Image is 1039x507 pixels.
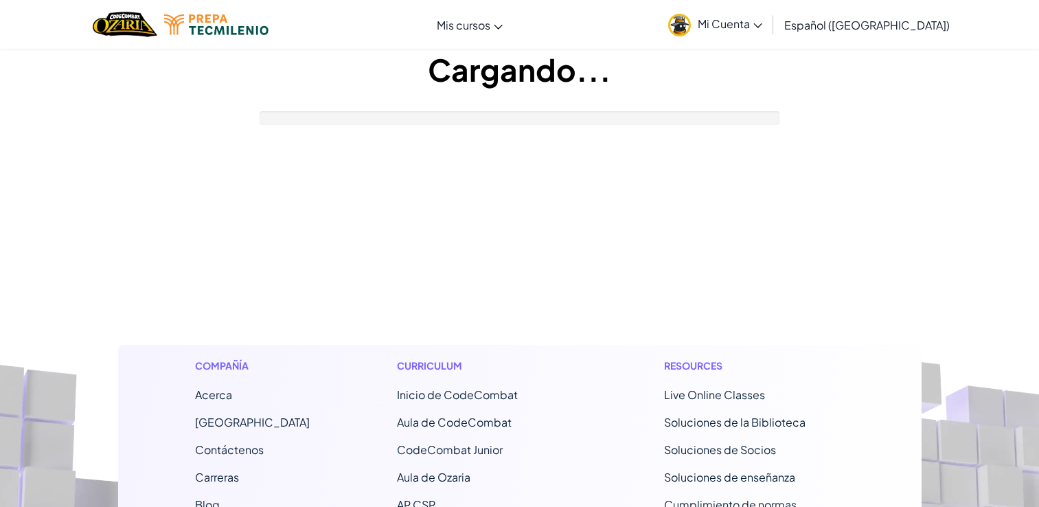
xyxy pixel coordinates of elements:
[777,6,957,43] a: Español ([GEOGRAPHIC_DATA])
[195,415,310,429] a: [GEOGRAPHIC_DATA]
[93,10,157,38] img: Home
[397,359,578,373] h1: Curriculum
[668,14,691,36] img: avatar
[195,387,232,402] a: Acerca
[430,6,510,43] a: Mis cursos
[664,442,776,457] a: Soluciones de Socios
[195,470,239,484] a: Carreras
[664,387,765,402] a: Live Online Classes
[195,359,310,373] h1: Compañía
[437,18,490,32] span: Mis cursos
[397,387,518,402] span: Inicio de CodeCombat
[397,442,503,457] a: CodeCombat Junior
[698,16,762,31] span: Mi Cuenta
[93,10,157,38] a: Ozaria by CodeCombat logo
[661,3,769,46] a: Mi Cuenta
[664,415,806,429] a: Soluciones de la Biblioteca
[164,14,269,35] img: Tecmilenio logo
[397,415,512,429] a: Aula de CodeCombat
[664,470,795,484] a: Soluciones de enseñanza
[664,359,845,373] h1: Resources
[195,442,264,457] span: Contáctenos
[397,470,470,484] a: Aula de Ozaria
[784,18,950,32] span: Español ([GEOGRAPHIC_DATA])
